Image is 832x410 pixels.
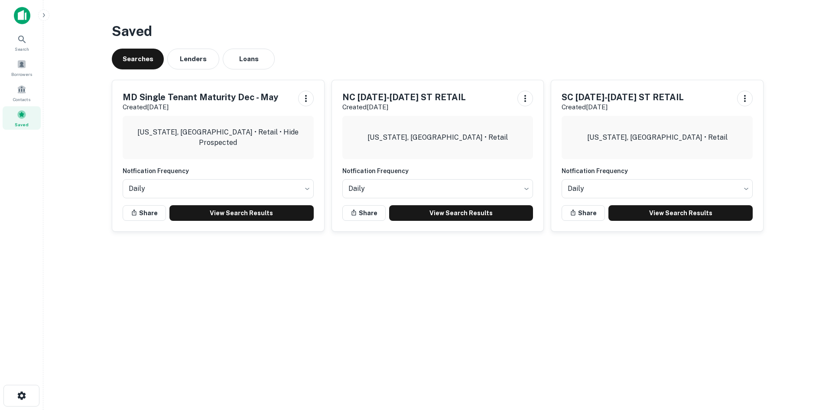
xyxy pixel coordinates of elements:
[15,46,29,52] span: Search
[123,166,314,176] h6: Notfication Frequency
[169,205,314,221] a: View Search Results
[562,166,753,176] h6: Notfication Frequency
[562,205,605,221] button: Share
[342,177,533,201] div: Without label
[123,205,166,221] button: Share
[3,56,41,79] a: Borrowers
[342,91,466,104] h5: NC [DATE]-[DATE] ST RETAIL
[13,96,30,103] span: Contacts
[342,205,386,221] button: Share
[123,91,278,104] h5: MD Single Tenant Maturity Dec - May
[167,49,219,69] button: Lenders
[562,102,684,112] p: Created [DATE]
[608,205,753,221] a: View Search Results
[123,102,278,112] p: Created [DATE]
[3,31,41,54] a: Search
[112,21,764,42] h3: Saved
[562,177,753,201] div: Without label
[3,106,41,130] a: Saved
[342,166,533,176] h6: Notfication Frequency
[11,71,32,78] span: Borrowers
[3,81,41,105] a: Contacts
[123,177,314,201] div: Without label
[587,132,728,143] p: [US_STATE], [GEOGRAPHIC_DATA] • Retail
[789,341,832,382] iframe: Chat Widget
[389,205,533,221] a: View Search Results
[342,102,466,112] p: Created [DATE]
[14,7,30,24] img: capitalize-icon.png
[562,91,684,104] h5: SC [DATE]-[DATE] ST RETAIL
[223,49,275,69] button: Loans
[112,49,164,69] button: Searches
[367,132,508,143] p: [US_STATE], [GEOGRAPHIC_DATA] • Retail
[15,121,29,128] span: Saved
[130,127,307,148] p: [US_STATE], [GEOGRAPHIC_DATA] • Retail • Hide Prospected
